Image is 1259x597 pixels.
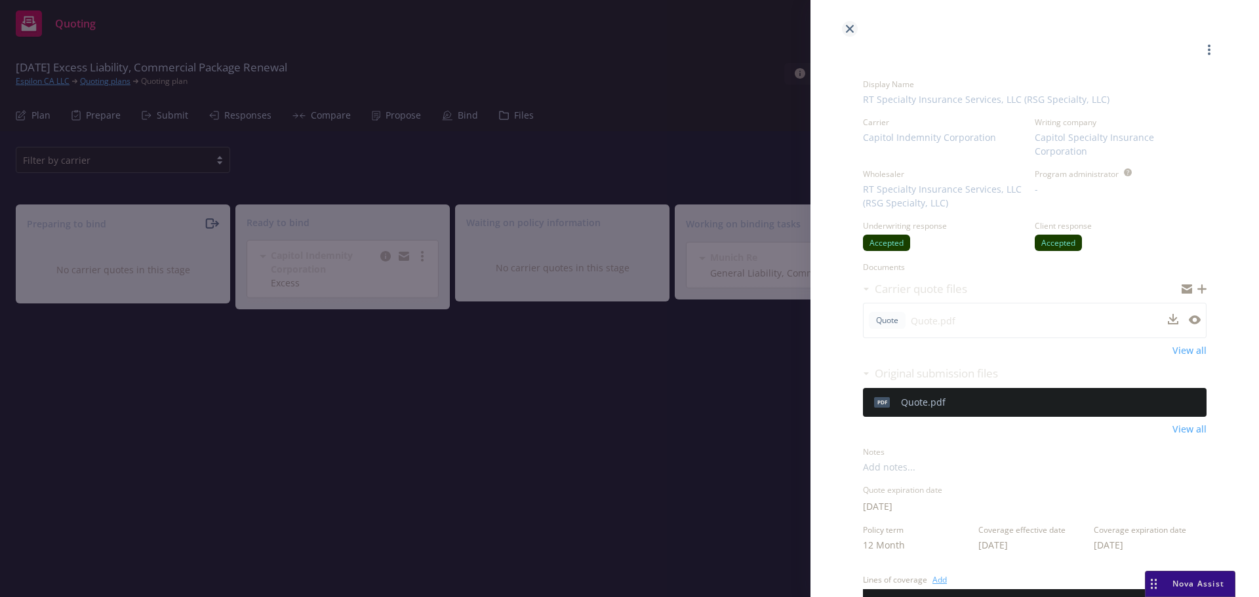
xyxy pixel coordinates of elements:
[863,280,967,298] div: Carrier quote files
[863,79,1207,90] div: Display Name
[863,574,927,585] div: Lines of coverage
[863,365,998,382] div: Original submission files
[1094,538,1123,552] button: [DATE]
[1035,130,1207,158] span: Capitol Specialty Insurance Corporation
[1168,314,1178,324] button: download file
[1189,395,1201,410] button: preview file
[932,573,947,587] a: Add
[863,524,976,535] span: Policy term
[863,182,1035,210] span: RT Specialty Insurance Services, LLC (RSG Specialty, LLC)
[1172,422,1207,436] a: View all
[1035,182,1038,196] span: -
[875,365,998,382] h3: Original submission files
[863,220,1035,231] div: Underwriting response
[863,538,905,552] button: 12 Month
[1035,235,1082,251] div: Accepted
[842,21,858,37] a: close
[863,168,1035,180] div: Wholesaler
[874,397,890,407] span: pdf
[875,280,967,298] h3: Carrier quote files
[1035,168,1119,180] div: Program administrator
[863,92,1207,106] span: RT Specialty Insurance Services, LLC (RSG Specialty, LLC)
[863,499,892,513] button: [DATE]
[863,484,1207,495] div: Quote expiration date
[1172,578,1224,589] span: Nova Assist
[1035,117,1207,128] div: Writing company
[1172,343,1207,357] a: View all
[978,538,1008,552] button: [DATE]
[1169,395,1179,410] button: download file
[978,524,1091,535] span: Coverage effective date
[901,395,946,409] div: Quote.pdf
[863,446,1207,457] div: Notes
[911,314,955,328] span: Quote.pdf
[1189,313,1201,328] button: preview file
[1189,315,1201,324] button: preview file
[863,261,1207,273] div: Documents
[1094,524,1207,535] span: Coverage expiration date
[1201,42,1217,58] a: more
[1035,220,1207,231] div: Client response
[863,235,910,251] div: Accepted
[1145,571,1235,597] button: Nova Assist
[1168,313,1178,328] button: download file
[874,315,900,326] span: Quote
[863,130,996,144] span: Capitol Indemnity Corporation
[1146,571,1162,596] div: Drag to move
[863,117,1035,128] div: Carrier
